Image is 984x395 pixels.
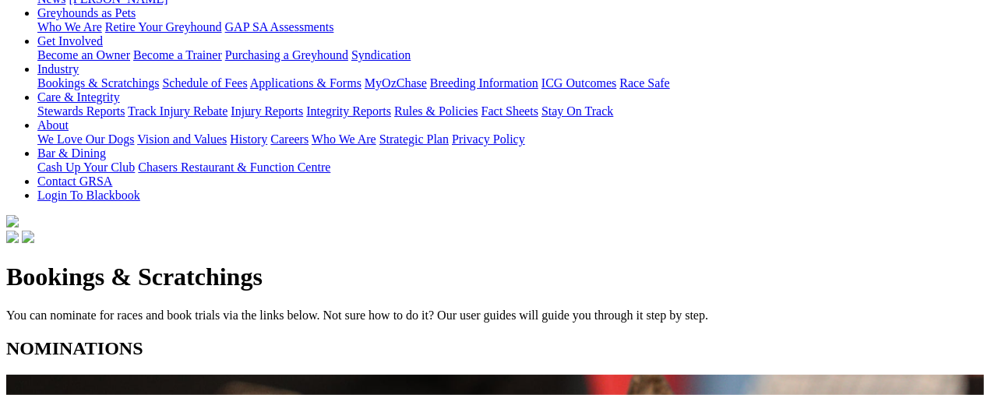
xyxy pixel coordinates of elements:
[128,104,227,118] a: Track Injury Rebate
[250,76,362,90] a: Applications & Forms
[481,104,538,118] a: Fact Sheets
[225,48,348,62] a: Purchasing a Greyhound
[6,263,978,291] h1: Bookings & Scratchings
[351,48,411,62] a: Syndication
[306,104,391,118] a: Integrity Reports
[6,309,978,323] p: You can nominate for races and book trials via the links below. Not sure how to do it? Our user g...
[37,48,978,62] div: Get Involved
[37,104,125,118] a: Stewards Reports
[231,104,303,118] a: Injury Reports
[37,118,69,132] a: About
[105,20,222,34] a: Retire Your Greyhound
[37,160,978,175] div: Bar & Dining
[6,338,978,359] h2: NOMINATIONS
[37,48,130,62] a: Become an Owner
[37,20,978,34] div: Greyhounds as Pets
[37,160,135,174] a: Cash Up Your Club
[37,132,134,146] a: We Love Our Dogs
[541,76,616,90] a: ICG Outcomes
[394,104,478,118] a: Rules & Policies
[37,104,978,118] div: Care & Integrity
[312,132,376,146] a: Who We Are
[37,62,79,76] a: Industry
[37,20,102,34] a: Who We Are
[37,175,112,188] a: Contact GRSA
[225,20,334,34] a: GAP SA Assessments
[365,76,427,90] a: MyOzChase
[37,90,120,104] a: Care & Integrity
[541,104,613,118] a: Stay On Track
[230,132,267,146] a: History
[162,76,247,90] a: Schedule of Fees
[37,76,159,90] a: Bookings & Scratchings
[6,231,19,243] img: facebook.svg
[37,132,978,146] div: About
[37,76,978,90] div: Industry
[452,132,525,146] a: Privacy Policy
[619,76,669,90] a: Race Safe
[37,34,103,48] a: Get Involved
[270,132,309,146] a: Careers
[37,146,106,160] a: Bar & Dining
[137,132,227,146] a: Vision and Values
[138,160,330,174] a: Chasers Restaurant & Function Centre
[22,231,34,243] img: twitter.svg
[430,76,538,90] a: Breeding Information
[6,215,19,227] img: logo-grsa-white.png
[37,6,136,19] a: Greyhounds as Pets
[133,48,222,62] a: Become a Trainer
[37,189,140,202] a: Login To Blackbook
[379,132,449,146] a: Strategic Plan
